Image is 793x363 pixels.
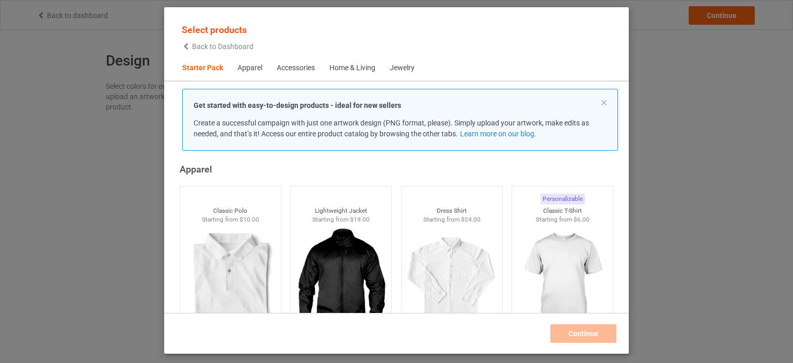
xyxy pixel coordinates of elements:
[194,119,589,138] span: Create a successful campaign with just one artwork design (PNG format, please). Simply upload you...
[461,216,481,223] span: $24.00
[512,215,613,224] div: Starting from
[390,63,415,73] div: Jewelry
[175,56,230,81] span: Starter Pack
[277,63,315,73] div: Accessories
[184,224,277,339] img: regular.jpg
[574,216,590,223] span: $6.00
[402,207,502,215] div: Dress Shirt
[406,224,498,339] img: regular.jpg
[180,215,281,224] div: Starting from
[240,216,259,223] span: $10.00
[516,224,609,339] img: regular.jpg
[329,63,375,73] div: Home & Living
[541,194,585,204] div: Personalizable
[512,207,613,215] div: Classic T-Shirt
[350,216,370,223] span: $19.00
[295,224,387,339] img: regular.jpg
[192,42,253,51] span: Back to Dashboard
[194,101,401,109] strong: Get started with easy-to-design products - ideal for new sellers
[180,163,618,175] div: Apparel
[291,207,391,215] div: Lightweight Jacket
[182,24,247,35] span: Select products
[237,63,262,73] div: Apparel
[291,215,391,224] div: Starting from
[460,130,536,138] a: Learn more on our blog.
[180,207,281,215] div: Classic Polo
[402,215,502,224] div: Starting from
